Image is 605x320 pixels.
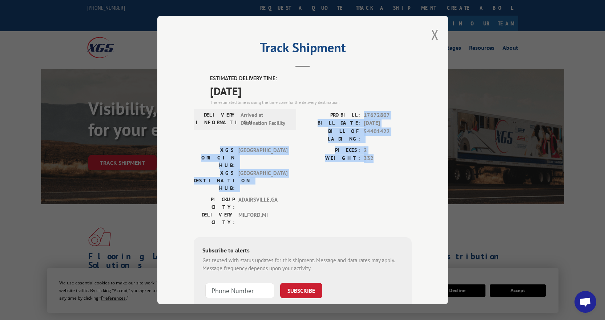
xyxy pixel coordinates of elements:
label: BILL DATE: [303,119,360,127]
span: Arrived at Destination Facility [241,111,290,127]
input: Phone Number [205,283,274,298]
div: Subscribe to alerts [202,246,403,256]
span: [DATE] [210,83,412,99]
span: [GEOGRAPHIC_DATA] [238,146,287,169]
button: SUBSCRIBE [280,283,322,298]
span: 332 [364,154,412,163]
label: PROBILL: [303,111,360,120]
span: [GEOGRAPHIC_DATA] [238,169,287,192]
label: XGS ORIGIN HUB: [194,146,235,169]
span: 54401422 [364,127,412,143]
span: MILFORD , MI [238,211,287,226]
div: Get texted with status updates for this shipment. Message and data rates may apply. Message frequ... [202,256,403,273]
div: Open chat [574,291,596,313]
label: XGS DESTINATION HUB: [194,169,235,192]
span: 17672807 [364,111,412,120]
span: ADAIRSVILLE , GA [238,196,287,211]
label: WEIGHT: [303,154,360,163]
label: PIECES: [303,146,360,155]
label: DELIVERY CITY: [194,211,235,226]
span: [DATE] [364,119,412,127]
label: BILL OF LADING: [303,127,360,143]
span: 2 [364,146,412,155]
button: Close modal [431,25,439,44]
strong: Note: [202,303,215,310]
label: DELIVERY INFORMATION: [196,111,237,127]
label: ESTIMATED DELIVERY TIME: [210,74,412,83]
h2: Track Shipment [194,42,412,56]
div: The estimated time is using the time zone for the delivery destination. [210,99,412,106]
label: PICKUP CITY: [194,196,235,211]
